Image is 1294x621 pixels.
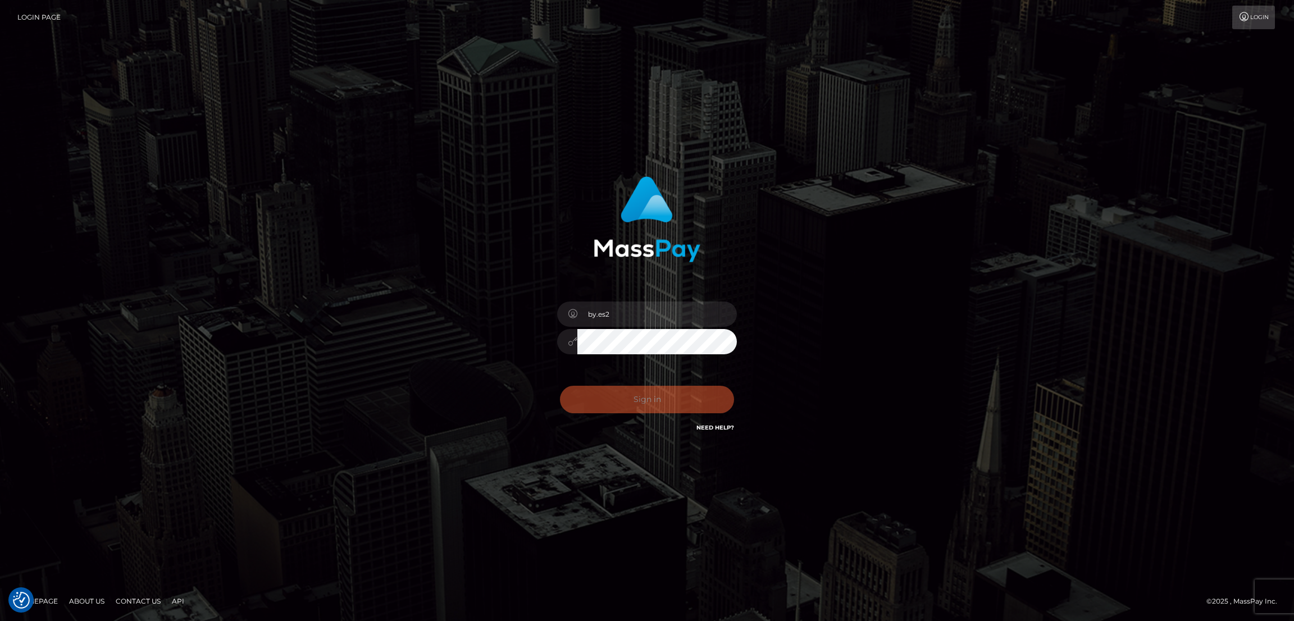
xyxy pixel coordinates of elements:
a: API [167,592,189,610]
a: Login Page [17,6,61,29]
input: Username... [577,302,737,327]
a: Login [1232,6,1275,29]
div: © 2025 , MassPay Inc. [1206,595,1286,608]
img: Revisit consent button [13,592,30,609]
a: Need Help? [696,424,734,431]
a: Homepage [12,592,62,610]
a: Contact Us [111,592,165,610]
button: Consent Preferences [13,592,30,609]
img: MassPay Login [594,176,700,262]
a: About Us [65,592,109,610]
